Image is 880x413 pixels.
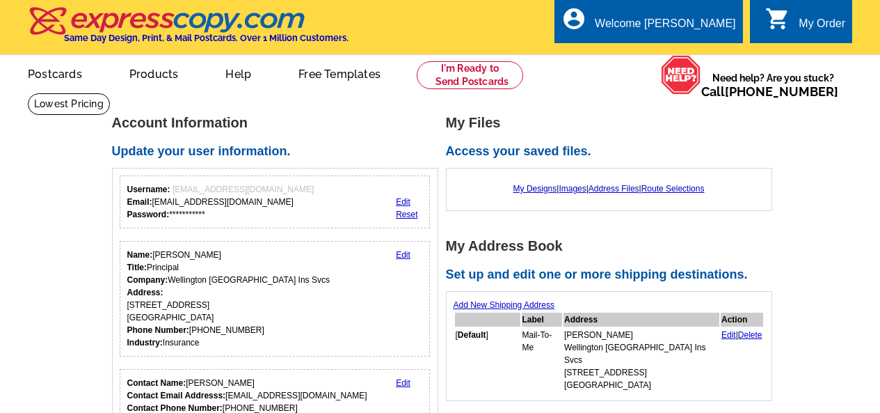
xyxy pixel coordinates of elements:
div: Your login information. [120,176,431,228]
span: [EMAIL_ADDRESS][DOMAIN_NAME] [173,185,314,194]
a: Edit [396,378,410,388]
strong: Address: [127,288,163,297]
a: Route Selections [641,184,705,194]
img: help [661,55,701,95]
div: | | | [454,176,765,202]
a: shopping_cart My Order [765,15,845,33]
a: Edit [396,197,410,207]
strong: Title: [127,263,147,272]
a: Delete [738,330,762,340]
a: Reset [396,210,417,219]
a: Add New Shipping Address [454,300,554,310]
a: Products [107,56,201,89]
div: My Order [799,17,845,37]
i: shopping_cart [765,6,790,31]
a: Postcards [6,56,104,89]
h1: My Address Book [446,239,780,254]
a: My Designs [513,184,557,194]
a: Images [559,184,586,194]
strong: Password: [127,210,170,219]
strong: Phone Number: [127,325,189,335]
a: Same Day Design, Print, & Mail Postcards. Over 1 Million Customers. [28,17,349,43]
h2: Set up and edit one or more shipping destinations. [446,267,780,283]
i: account_circle [561,6,586,31]
td: | [721,328,763,392]
strong: Email: [127,197,152,207]
strong: Company: [127,275,168,285]
span: Call [701,84,838,99]
strong: Username: [127,185,170,194]
strong: Industry: [127,338,163,348]
a: Edit [721,330,736,340]
td: [PERSON_NAME] Wellington [GEOGRAPHIC_DATA] Ins Svcs [STREET_ADDRESS] [GEOGRAPHIC_DATA] [563,328,719,392]
h2: Update your user information. [112,144,446,159]
th: Address [563,313,719,327]
a: Help [203,56,273,89]
a: Address Files [589,184,639,194]
a: Free Templates [276,56,403,89]
th: Label [522,313,563,327]
h4: Same Day Design, Print, & Mail Postcards. Over 1 Million Customers. [64,33,349,43]
strong: Name: [127,250,153,260]
h1: Account Information [112,116,446,130]
span: Need help? Are you stuck? [701,71,845,99]
div: Welcome [PERSON_NAME] [595,17,735,37]
strong: Contact Email Addresss: [127,391,226,400]
a: Edit [396,250,410,260]
td: Mail-To-Me [522,328,563,392]
div: Your personal details. [120,241,431,357]
td: [ ] [455,328,520,392]
th: Action [721,313,763,327]
strong: Contact Phone Number: [127,403,223,413]
a: [PHONE_NUMBER] [725,84,838,99]
div: [PERSON_NAME] Principal Wellington [GEOGRAPHIC_DATA] Ins Svcs [STREET_ADDRESS] [GEOGRAPHIC_DATA] ... [127,249,330,349]
strong: Contact Name: [127,378,186,388]
h2: Access your saved files. [446,144,780,159]
b: Default [458,330,486,340]
h1: My Files [446,116,780,130]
